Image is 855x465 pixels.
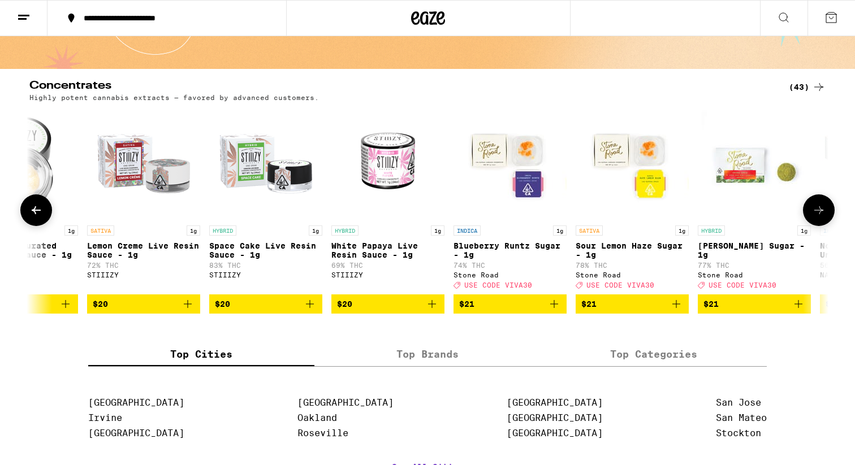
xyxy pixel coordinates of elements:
span: $22 [826,299,841,308]
span: $20 [215,299,230,308]
p: INDICA [454,225,481,236]
a: [GEOGRAPHIC_DATA] [507,428,603,438]
a: San Mateo [716,412,767,423]
a: [GEOGRAPHIC_DATA] [507,412,603,423]
button: Add to bag [87,294,200,314]
p: HYBRID [331,225,359,236]
a: Open page for Oreo Biscotti Sugar - 1g from Stone Road [698,107,811,294]
p: 77% THC [698,262,811,269]
p: 83% THC [209,262,322,269]
img: Stone Road - Oreo Biscotti Sugar - 1g [698,107,811,220]
span: $20 [93,299,108,308]
a: San Jose [716,397,761,408]
p: Blueberry Runtz Sugar - 1g [454,241,567,259]
div: STIIIZY [209,271,322,279]
label: Top Categories [541,342,767,366]
p: 1g [797,225,811,236]
span: USE CODE VIVA30 [586,281,654,289]
a: [GEOGRAPHIC_DATA] [88,397,184,408]
a: [GEOGRAPHIC_DATA] [297,397,394,408]
p: SATIVA [87,225,114,236]
span: Hi. Need any help? [7,8,81,17]
p: 1g [553,225,567,236]
a: Irvine [88,412,122,423]
p: HYBRID [698,225,725,236]
button: Add to bag [454,294,567,314]
span: $20 [337,299,352,308]
p: 1g [309,225,322,236]
p: INDICA [820,225,847,236]
p: HYBRID [209,225,236,236]
span: USE CODE VIVA30 [464,281,532,289]
img: STIIIZY - White Papaya Live Resin Sauce - 1g [331,107,444,220]
a: Open page for Lemon Creme Live Resin Sauce - 1g from STIIIZY [87,107,200,294]
img: STIIIZY - Lemon Creme Live Resin Sauce - 1g [87,107,200,220]
p: Highly potent cannabis extracts — favored by advanced customers. [29,94,319,101]
p: 72% THC [87,262,200,269]
p: 69% THC [331,262,444,269]
p: Space Cake Live Resin Sauce - 1g [209,241,322,259]
span: $21 [703,299,719,308]
span: $21 [459,299,474,308]
a: [GEOGRAPHIC_DATA] [88,428,184,438]
span: $21 [581,299,597,308]
p: 74% THC [454,262,567,269]
a: Stockton [716,428,761,438]
h2: Concentrates [29,80,770,94]
a: Open page for White Papaya Live Resin Sauce - 1g from STIIIZY [331,107,444,294]
button: Add to bag [576,294,689,314]
a: Oakland [297,412,337,423]
img: STIIIZY - Space Cake Live Resin Sauce - 1g [209,107,322,220]
p: 1g [675,225,689,236]
p: [PERSON_NAME] Sugar - 1g [698,241,811,259]
p: Lemon Creme Live Resin Sauce - 1g [87,241,200,259]
div: STIIIZY [331,271,444,279]
p: White Papaya Live Resin Sauce - 1g [331,241,444,259]
a: [GEOGRAPHIC_DATA] [507,397,603,408]
p: 1g [431,225,444,236]
a: Open page for Space Cake Live Resin Sauce - 1g from STIIIZY [209,107,322,294]
a: Open page for Blueberry Runtz Sugar - 1g from Stone Road [454,107,567,294]
label: Top Brands [314,342,541,366]
a: Roseville [297,428,348,438]
div: STIIIZY [87,271,200,279]
p: SATIVA [576,225,603,236]
div: Stone Road [454,271,567,279]
p: 1g [64,225,78,236]
p: 1g [187,225,200,236]
img: Stone Road - Blueberry Runtz Sugar - 1g [454,107,567,220]
a: (43) [789,80,826,94]
div: tabs [88,342,767,367]
div: Stone Road [576,271,689,279]
button: Add to bag [331,294,444,314]
button: Add to bag [698,294,811,314]
button: Add to bag [209,294,322,314]
a: Open page for Sour Lemon Haze Sugar - 1g from Stone Road [576,107,689,294]
div: Stone Road [698,271,811,279]
span: USE CODE VIVA30 [709,281,776,289]
p: Sour Lemon Haze Sugar - 1g [576,241,689,259]
label: Top Cities [88,342,314,366]
img: Stone Road - Sour Lemon Haze Sugar - 1g [576,107,689,220]
p: 78% THC [576,262,689,269]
